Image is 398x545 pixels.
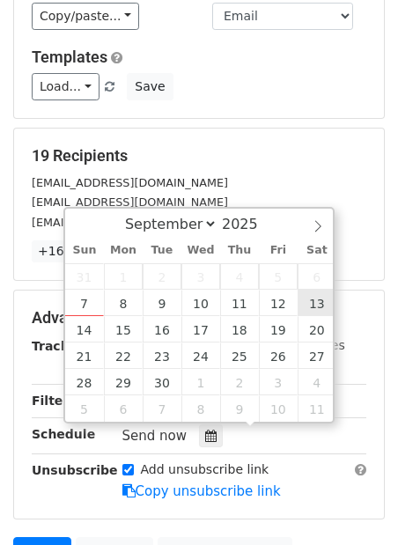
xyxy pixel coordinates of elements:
[143,395,181,422] span: October 7, 2025
[259,369,298,395] span: October 3, 2025
[220,369,259,395] span: October 2, 2025
[32,146,366,166] h5: 19 Recipients
[65,342,104,369] span: September 21, 2025
[220,395,259,422] span: October 9, 2025
[276,336,344,355] label: UTM Codes
[217,216,281,232] input: Year
[32,427,95,441] strong: Schedule
[122,428,188,444] span: Send now
[298,316,336,342] span: September 20, 2025
[143,245,181,256] span: Tue
[104,369,143,395] span: September 29, 2025
[104,316,143,342] span: September 15, 2025
[32,48,107,66] a: Templates
[65,395,104,422] span: October 5, 2025
[143,316,181,342] span: September 16, 2025
[143,342,181,369] span: September 23, 2025
[181,395,220,422] span: October 8, 2025
[259,290,298,316] span: September 12, 2025
[220,342,259,369] span: September 25, 2025
[122,483,281,499] a: Copy unsubscribe link
[143,369,181,395] span: September 30, 2025
[259,395,298,422] span: October 10, 2025
[32,216,228,229] small: [EMAIL_ADDRESS][DOMAIN_NAME]
[181,263,220,290] span: September 3, 2025
[310,460,398,545] iframe: Chat Widget
[259,316,298,342] span: September 19, 2025
[32,463,118,477] strong: Unsubscribe
[65,245,104,256] span: Sun
[65,316,104,342] span: September 14, 2025
[32,73,99,100] a: Load...
[181,290,220,316] span: September 10, 2025
[65,369,104,395] span: September 28, 2025
[181,316,220,342] span: September 17, 2025
[104,395,143,422] span: October 6, 2025
[32,3,139,30] a: Copy/paste...
[65,263,104,290] span: August 31, 2025
[298,245,336,256] span: Sat
[104,263,143,290] span: September 1, 2025
[298,290,336,316] span: September 13, 2025
[104,342,143,369] span: September 22, 2025
[259,263,298,290] span: September 5, 2025
[32,394,77,408] strong: Filters
[32,195,228,209] small: [EMAIL_ADDRESS][DOMAIN_NAME]
[104,245,143,256] span: Mon
[127,73,173,100] button: Save
[298,395,336,422] span: October 11, 2025
[298,342,336,369] span: September 27, 2025
[220,290,259,316] span: September 11, 2025
[143,263,181,290] span: September 2, 2025
[143,290,181,316] span: September 9, 2025
[32,176,228,189] small: [EMAIL_ADDRESS][DOMAIN_NAME]
[259,342,298,369] span: September 26, 2025
[298,263,336,290] span: September 6, 2025
[220,263,259,290] span: September 4, 2025
[32,308,366,328] h5: Advanced
[104,290,143,316] span: September 8, 2025
[181,245,220,256] span: Wed
[220,316,259,342] span: September 18, 2025
[32,240,106,262] a: +16 more
[181,342,220,369] span: September 24, 2025
[220,245,259,256] span: Thu
[259,245,298,256] span: Fri
[141,460,269,479] label: Add unsubscribe link
[181,369,220,395] span: October 1, 2025
[32,339,91,353] strong: Tracking
[298,369,336,395] span: October 4, 2025
[65,290,104,316] span: September 7, 2025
